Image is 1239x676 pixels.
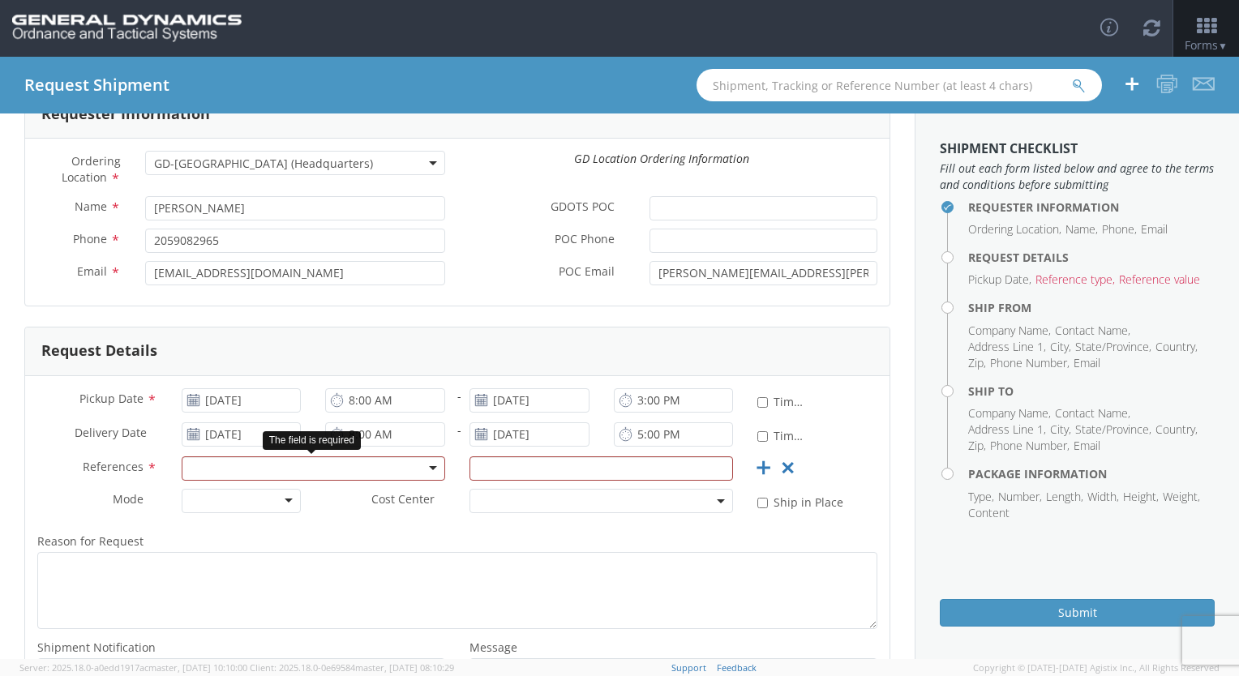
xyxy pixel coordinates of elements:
span: Pickup Date [79,391,144,406]
span: Reason for Request [37,533,144,549]
h4: Ship To [968,385,1215,397]
li: City [1050,421,1071,438]
div: The field is required [263,431,361,450]
h3: Shipment Checklist [940,142,1215,156]
input: Time Definite [757,431,768,442]
h4: Request Shipment [24,76,169,94]
h3: Request Details [41,343,157,359]
li: Country [1155,421,1198,438]
span: Shipment Notification [37,640,156,655]
span: Mode [113,491,144,507]
li: Phone Number [990,438,1070,454]
li: Phone [1102,221,1137,237]
input: Time Definite [757,397,768,408]
li: Reference type [1035,272,1115,288]
span: Phone [73,231,107,246]
a: Support [671,661,706,674]
input: Ship in Place [757,498,768,508]
li: Content [968,505,1010,521]
span: GD-OTS St. Petersburg (Headquarters) [145,151,445,175]
li: Type [968,489,994,505]
span: Server: 2025.18.0-a0edd1917ac [19,661,247,674]
img: gd-ots-0c3321f2eb4c994f95cb.png [12,15,242,42]
li: Address Line 1 [968,421,1046,438]
span: Ordering Location [62,153,121,185]
li: Ordering Location [968,221,1061,237]
span: Client: 2025.18.0-0e69584 [250,661,454,674]
li: Reference value [1119,272,1200,288]
li: Zip [968,355,986,371]
span: Name [75,199,107,214]
span: ▼ [1218,39,1228,53]
li: State/Province [1075,421,1151,438]
li: Email [1074,438,1100,454]
li: Name [1065,221,1098,237]
h4: Request Details [968,251,1215,263]
li: City [1050,339,1071,355]
li: Phone Number [990,355,1070,371]
span: POC Email [559,263,615,282]
h4: Package Information [968,468,1215,480]
li: Height [1123,489,1159,505]
li: Pickup Date [968,272,1031,288]
a: Feedback [717,661,757,674]
span: Email [77,263,107,279]
span: References [83,459,144,474]
li: Email [1074,355,1100,371]
li: Address Line 1 [968,339,1046,355]
label: Time Definite [757,426,805,444]
span: GDOTS POC [551,199,615,217]
span: master, [DATE] 08:10:29 [355,661,454,674]
span: Cost Center [371,491,435,510]
label: Ship in Place [757,492,847,511]
span: POC Phone [555,231,615,250]
li: Zip [968,438,986,454]
li: Contact Name [1055,323,1130,339]
button: Submit [940,599,1215,627]
li: Weight [1163,489,1200,505]
li: Company Name [968,323,1051,339]
li: Number [998,489,1042,505]
span: master, [DATE] 10:10:00 [148,661,247,674]
li: Width [1087,489,1119,505]
input: Shipment, Tracking or Reference Number (at least 4 chars) [697,69,1102,101]
li: State/Province [1075,339,1151,355]
li: Length [1046,489,1083,505]
span: GD-OTS St. Petersburg (Headquarters) [154,156,436,171]
li: Contact Name [1055,405,1130,421]
span: Copyright © [DATE]-[DATE] Agistix Inc., All Rights Reserved [973,661,1220,674]
label: Time Definite [757,391,805,410]
li: Company Name [968,405,1051,421]
i: GD Location Ordering Information [574,151,749,166]
h4: Requester Information [968,201,1215,213]
span: Forms [1185,37,1228,53]
h3: Requester Information [41,106,210,122]
li: Country [1155,339,1198,355]
span: Delivery Date [75,425,147,443]
h4: Ship From [968,302,1215,314]
span: Message [469,640,517,655]
li: Email [1141,221,1168,237]
span: Fill out each form listed below and agree to the terms and conditions before submitting [940,160,1215,193]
